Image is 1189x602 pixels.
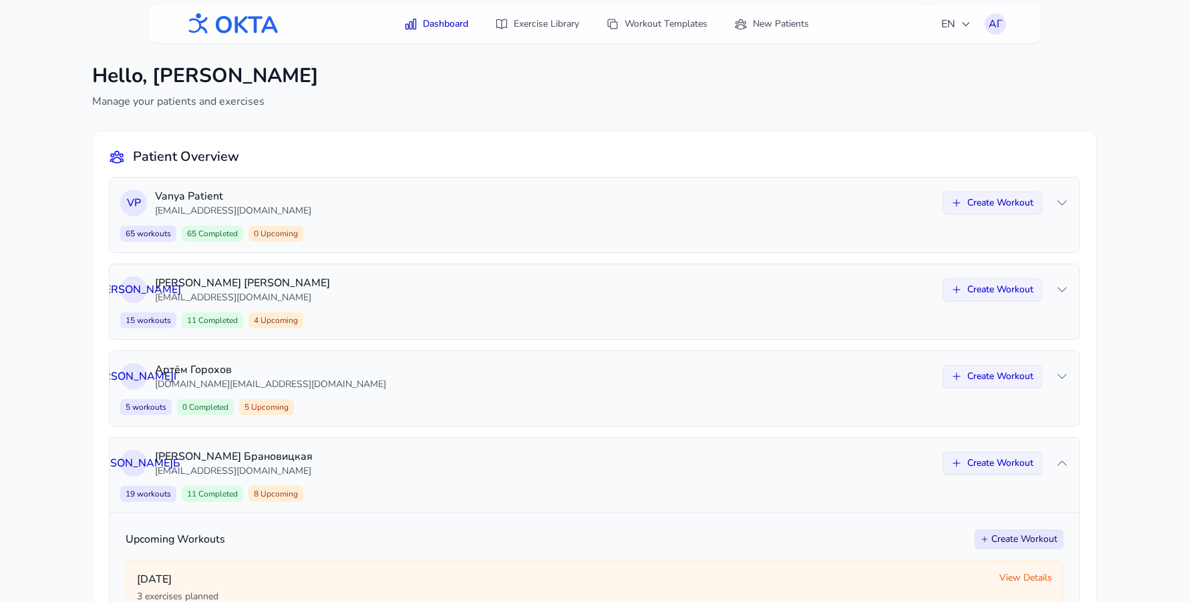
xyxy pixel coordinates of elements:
button: Create Workout [975,529,1063,549]
span: Completed [196,228,238,239]
p: [EMAIL_ADDRESS][DOMAIN_NAME] [155,465,935,478]
span: 5 [239,399,294,415]
span: 0 [248,226,303,242]
h2: Patient Overview [133,147,239,166]
p: Vanya Patient [155,188,935,204]
h3: Upcoming Workouts [126,531,225,547]
span: Completed [196,489,238,499]
p: [PERSON_NAME] Брановицкая [155,448,935,465]
p: [EMAIL_ADDRESS][DOMAIN_NAME] [155,204,935,218]
span: 4 [248,312,303,328]
span: Upcoming [259,315,298,326]
p: [DOMAIN_NAME][EMAIL_ADDRESS][DOMAIN_NAME] [155,378,935,391]
a: Exercise Library [487,12,587,36]
span: workouts [130,402,166,412]
span: 0 [177,399,234,415]
span: Completed [196,315,238,326]
span: 11 [182,486,243,502]
a: New Patients [726,12,817,36]
button: EN [933,11,979,37]
span: Upcoming [259,489,298,499]
span: [PERSON_NAME] Г [88,368,180,384]
span: EN [941,16,971,32]
span: workouts [135,489,171,499]
span: [PERSON_NAME] Б [87,455,180,471]
h1: Hello, [PERSON_NAME] [92,64,319,88]
p: Manage your patients and exercises [92,93,319,109]
p: [DATE] [137,571,989,587]
span: 15 [120,312,176,328]
button: Create Workout [943,278,1042,301]
span: Upcoming [259,228,298,239]
span: 19 [120,486,176,502]
span: 11 [182,312,243,328]
span: 65 [120,226,176,242]
button: Create Workout [943,365,1042,388]
span: О [PERSON_NAME] [87,282,181,298]
span: 5 [120,399,172,415]
span: workouts [135,315,171,326]
span: 8 [248,486,303,502]
button: АГ [985,13,1006,35]
button: Create Workout [943,452,1042,475]
p: [EMAIL_ADDRESS][DOMAIN_NAME] [155,291,935,304]
span: View Details [999,571,1052,585]
a: Workout Templates [598,12,715,36]
img: OKTA logo [183,7,279,41]
p: [PERSON_NAME] [PERSON_NAME] [155,275,935,291]
p: Артём Горохов [155,362,935,378]
button: Create Workout [943,192,1042,214]
a: Dashboard [396,12,476,36]
span: Upcoming [249,402,289,412]
span: workouts [135,228,171,239]
span: 65 [182,226,243,242]
span: V P [127,195,141,211]
span: Completed [187,402,228,412]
